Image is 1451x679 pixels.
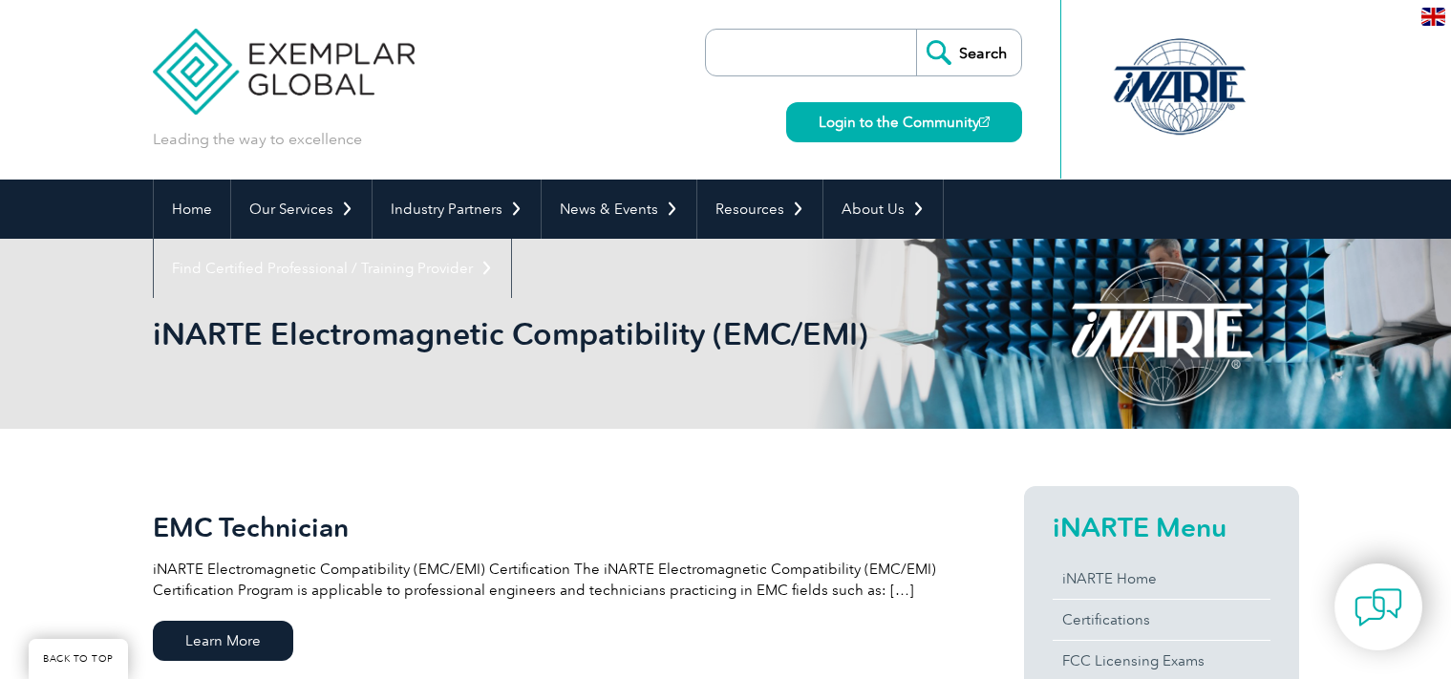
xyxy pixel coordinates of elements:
h1: iNARTE Electromagnetic Compatibility (EMC/EMI) [153,315,886,352]
a: Resources [697,180,822,239]
a: News & Events [542,180,696,239]
p: Leading the way to excellence [153,129,362,150]
a: Login to the Community [786,102,1022,142]
a: Home [154,180,230,239]
h2: EMC Technician [153,512,955,542]
img: open_square.png [979,117,990,127]
span: Learn More [153,621,293,661]
a: iNARTE Home [1053,559,1270,599]
img: en [1421,8,1445,26]
a: BACK TO TOP [29,639,128,679]
a: Certifications [1053,600,1270,640]
a: Find Certified Professional / Training Provider [154,239,511,298]
a: Our Services [231,180,372,239]
a: Industry Partners [373,180,541,239]
p: iNARTE Electromagnetic Compatibility (EMC/EMI) Certification The iNARTE Electromagnetic Compatibi... [153,559,955,601]
h2: iNARTE Menu [1053,512,1270,542]
input: Search [916,30,1021,75]
a: About Us [823,180,943,239]
img: contact-chat.png [1355,584,1402,631]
